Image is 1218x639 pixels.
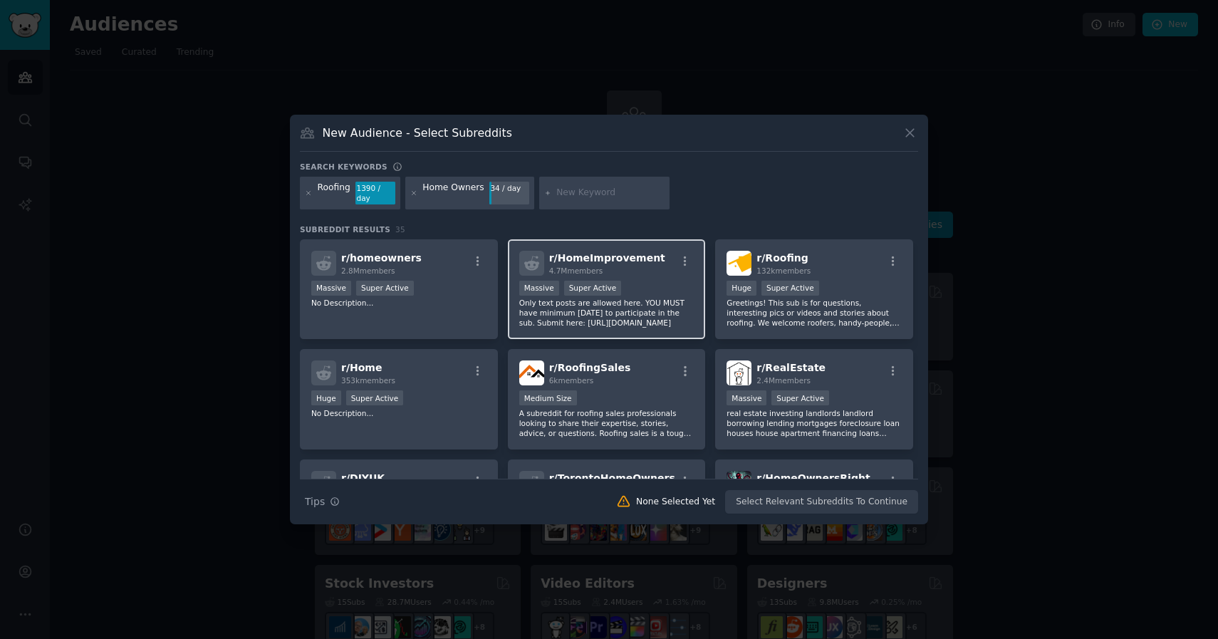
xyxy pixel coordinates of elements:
[727,281,756,296] div: Huge
[489,182,529,194] div: 34 / day
[771,390,829,405] div: Super Active
[727,251,751,276] img: Roofing
[355,182,395,204] div: 1390 / day
[311,281,351,296] div: Massive
[549,252,665,264] span: r/ HomeImprovement
[341,472,385,484] span: r/ DIYUK
[556,187,665,199] input: New Keyword
[727,298,902,328] p: Greetings! This sub is for questions, interesting pics or videos and stories about roofing. We we...
[727,360,751,385] img: RealEstate
[636,496,715,509] div: None Selected Yet
[756,376,811,385] span: 2.4M members
[519,298,694,328] p: Only text posts are allowed here. YOU MUST have minimum [DATE] to participate in the sub. Submit ...
[549,472,675,484] span: r/ TorontoHomeOwners
[311,390,341,405] div: Huge
[727,471,751,496] img: HomeOwnersRightsUK
[395,225,405,234] span: 35
[519,360,544,385] img: RoofingSales
[756,252,808,264] span: r/ Roofing
[422,182,484,204] div: Home Owners
[318,182,350,204] div: Roofing
[300,489,345,514] button: Tips
[727,390,766,405] div: Massive
[305,494,325,509] span: Tips
[341,252,422,264] span: r/ homeowners
[311,298,486,308] p: No Description...
[549,376,594,385] span: 6k members
[341,362,382,373] span: r/ Home
[519,281,559,296] div: Massive
[756,472,892,484] span: r/ HomeOwnersRightsUK
[300,162,387,172] h3: Search keywords
[346,390,404,405] div: Super Active
[761,281,819,296] div: Super Active
[300,224,390,234] span: Subreddit Results
[756,362,826,373] span: r/ RealEstate
[323,125,512,140] h3: New Audience - Select Subreddits
[549,362,631,373] span: r/ RoofingSales
[311,408,486,418] p: No Description...
[727,408,902,438] p: real estate investing landlords landlord borrowing lending mortgages foreclosure loan houses hous...
[519,390,577,405] div: Medium Size
[756,266,811,275] span: 132k members
[356,281,414,296] div: Super Active
[549,266,603,275] span: 4.7M members
[341,266,395,275] span: 2.8M members
[564,281,622,296] div: Super Active
[341,376,395,385] span: 353k members
[519,408,694,438] p: A subreddit for roofing sales professionals looking to share their expertise, stories, advice, or...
